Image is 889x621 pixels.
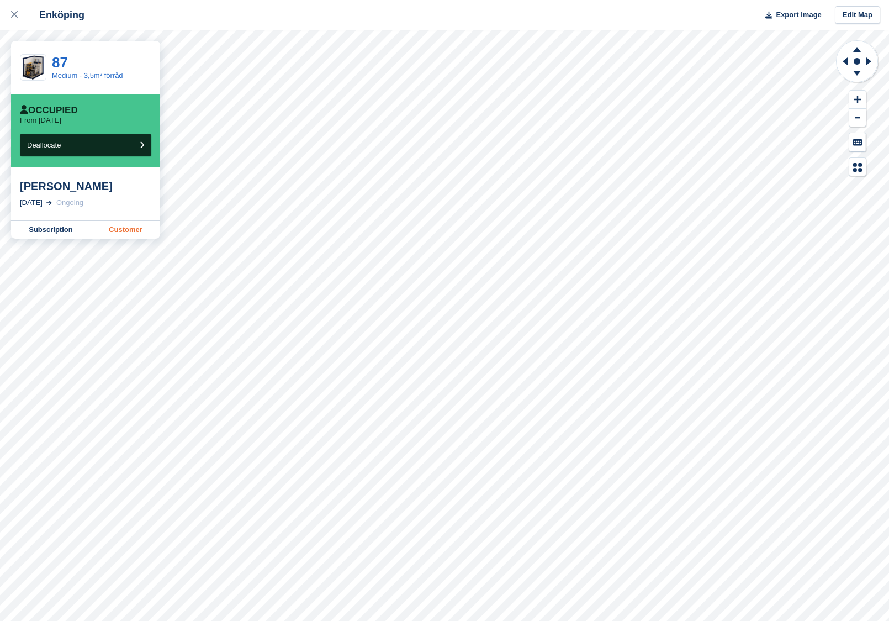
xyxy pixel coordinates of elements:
[20,105,78,116] div: Occupied
[52,54,68,71] a: 87
[11,221,91,239] a: Subscription
[20,134,151,156] button: Deallocate
[52,71,123,80] a: Medium - 3,5m² förråd
[46,201,52,205] img: arrow-right-light-icn-cde0832a797a2874e46488d9cf13f60e5c3a73dbe684e267c42b8395dfbc2abf.svg
[20,197,43,208] div: [DATE]
[91,221,160,239] a: Customer
[849,109,866,127] button: Zoom Out
[27,141,61,149] span: Deallocate
[849,158,866,176] button: Map Legend
[29,8,84,22] div: Enköping
[56,197,83,208] div: Ongoing
[20,55,46,79] img: _prc-small_final.png
[20,180,151,193] div: [PERSON_NAME]
[776,9,821,20] span: Export Image
[20,116,61,125] p: From [DATE]
[849,133,866,151] button: Keyboard Shortcuts
[849,91,866,109] button: Zoom In
[835,6,880,24] a: Edit Map
[759,6,822,24] button: Export Image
